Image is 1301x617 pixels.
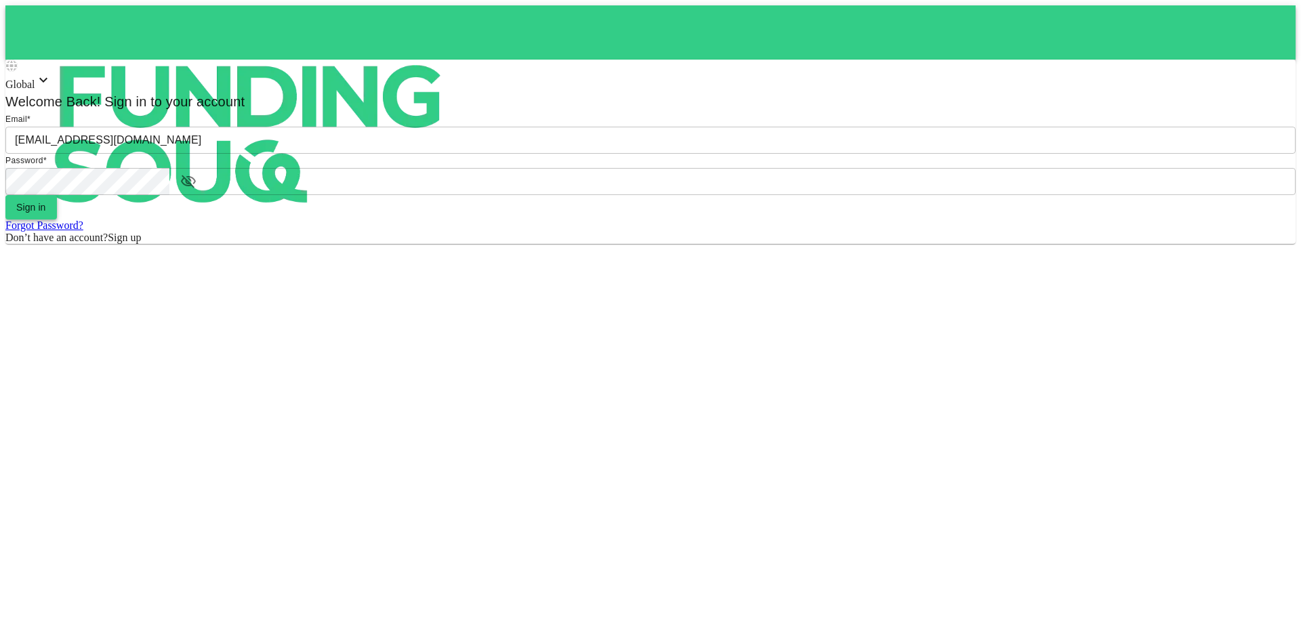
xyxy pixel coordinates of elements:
[108,232,141,243] span: Sign up
[5,127,1296,154] input: email
[5,114,27,124] span: Email
[5,168,169,195] input: password
[16,202,46,213] span: Sign in
[5,219,83,231] a: Forgot Password?
[5,5,1296,60] a: logo
[101,94,245,109] span: Sign in to your account
[5,232,108,243] span: Don’t have an account?
[5,156,43,165] span: Password
[5,72,1296,91] div: Global
[5,5,493,263] img: logo
[5,94,101,109] span: Welcome Back!
[5,195,57,219] button: Sign in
